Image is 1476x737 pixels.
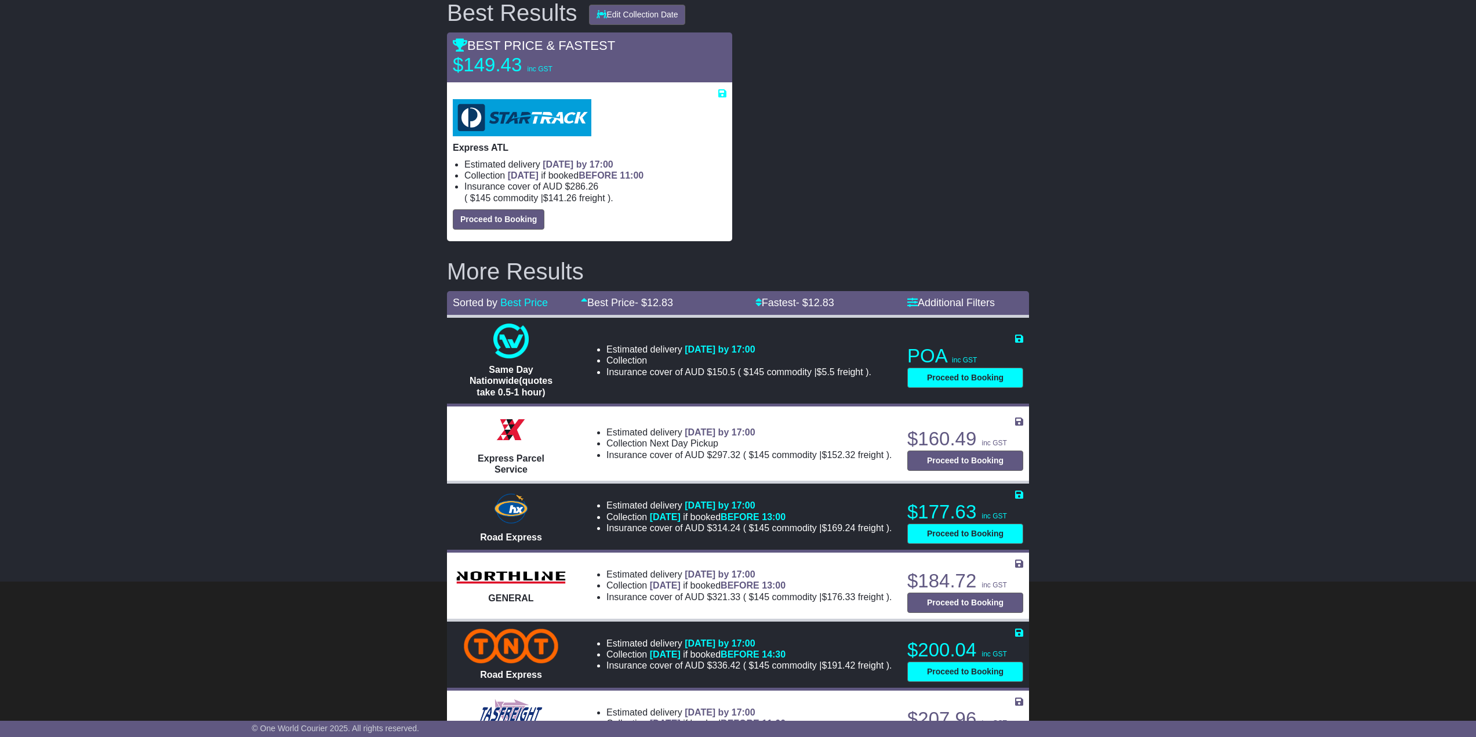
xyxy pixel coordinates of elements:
span: Insurance cover of AUD $ [606,366,735,377]
span: 191.42 [827,660,855,670]
span: 152.32 [827,450,855,460]
span: 145 [754,592,769,602]
li: Estimated delivery [606,638,892,649]
span: GENERAL [488,593,533,603]
span: Sorted by [453,297,497,308]
button: Proceed to Booking [907,368,1023,388]
li: Collection [606,355,871,366]
span: 11:00 [762,718,786,728]
span: ( ). [743,591,892,602]
img: One World Courier: Same Day Nationwide(quotes take 0.5-1 hour) [493,324,528,358]
span: 14:30 [762,649,786,659]
button: Proceed to Booking [907,451,1023,471]
span: 145 [748,367,764,377]
span: Insurance cover of AUD $ [464,181,598,192]
img: Northline Distribution: GENERAL [453,568,569,587]
span: [DATE] [650,718,681,728]
li: Estimated delivery [464,159,726,170]
p: Express ATL [453,142,726,153]
span: Road Express [480,670,542,680]
span: BEFORE [579,170,617,180]
li: Collection [606,438,892,449]
span: ( ). [738,366,871,377]
span: [DATE] [650,580,681,590]
span: 150.5 [712,367,735,377]
button: Proceed to Booking [907,524,1023,544]
span: 12.83 [808,297,834,308]
span: $ $ [746,450,886,460]
a: Best Price- $12.83 [581,297,673,308]
span: Freight [858,592,884,602]
span: [DATE] by 17:00 [685,344,755,354]
span: 145 [754,660,769,670]
span: $ $ [467,193,608,203]
p: $160.49 [907,427,1023,451]
span: Commodity [772,450,817,460]
span: Freight [837,367,863,377]
li: Estimated delivery [606,707,892,718]
span: 141.26 [548,193,577,203]
span: [DATE] by 17:00 [685,427,755,437]
span: | [819,592,821,602]
span: Insurance cover of AUD $ [606,449,740,460]
p: $207.96 [907,707,1023,731]
span: $ $ [746,523,886,533]
span: Commodity [772,523,817,533]
span: Commodity [493,193,538,203]
span: [DATE] by 17:00 [543,159,613,169]
button: Proceed to Booking [907,662,1023,682]
span: Commodity [772,660,817,670]
span: BEST PRICE & FASTEST [453,38,615,53]
span: | [819,660,821,670]
span: ( ). [743,522,892,533]
span: Insurance cover of AUD $ [606,591,740,602]
span: Commodity [767,367,812,377]
span: 12.83 [647,297,673,308]
button: Edit Collection Date [589,5,686,25]
span: 321.33 [712,592,740,602]
span: Commodity [772,592,817,602]
span: [DATE] by 17:00 [685,569,755,579]
img: TNT Domestic: Road Express [464,629,558,663]
span: [DATE] by 17:00 [685,638,755,648]
span: 336.42 [712,660,740,670]
span: inc GST [981,650,1006,658]
span: | [819,523,821,533]
a: Additional Filters [907,297,995,308]
p: $149.43 [453,53,598,77]
span: [DATE] [650,512,681,522]
span: 145 [754,523,769,533]
button: Proceed to Booking [453,209,544,230]
span: inc GST [952,356,977,364]
span: 314.24 [712,523,740,533]
span: Freight [858,450,884,460]
span: Freight [858,523,884,533]
img: Tasfreight: Express [478,698,544,732]
span: Same Day Nationwide(quotes take 0.5-1 hour) [470,365,552,397]
span: 176.33 [827,592,855,602]
span: BEFORE [721,580,759,590]
span: 13:00 [762,580,786,590]
li: Collection [606,580,892,591]
span: if booked [650,580,786,590]
span: 13:00 [762,512,786,522]
span: 145 [475,193,491,203]
span: $ $ [741,367,866,377]
img: StarTrack: Express ATL [453,99,591,136]
span: inc GST [981,439,1006,447]
p: POA [907,344,1023,368]
span: ( ). [743,449,892,460]
span: Express Parcel Service [478,453,544,474]
span: inc GST [527,65,552,73]
img: Border Express: Express Parcel Service [493,412,528,447]
span: inc GST [981,719,1006,727]
span: [DATE] by 17:00 [685,707,755,717]
span: if booked [650,649,786,659]
span: | [541,193,543,203]
p: $200.04 [907,638,1023,662]
span: Insurance cover of AUD $ [606,660,740,671]
span: Freight [858,660,884,670]
li: Collection [606,511,892,522]
p: $184.72 [907,569,1023,593]
span: if booked [650,718,786,728]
